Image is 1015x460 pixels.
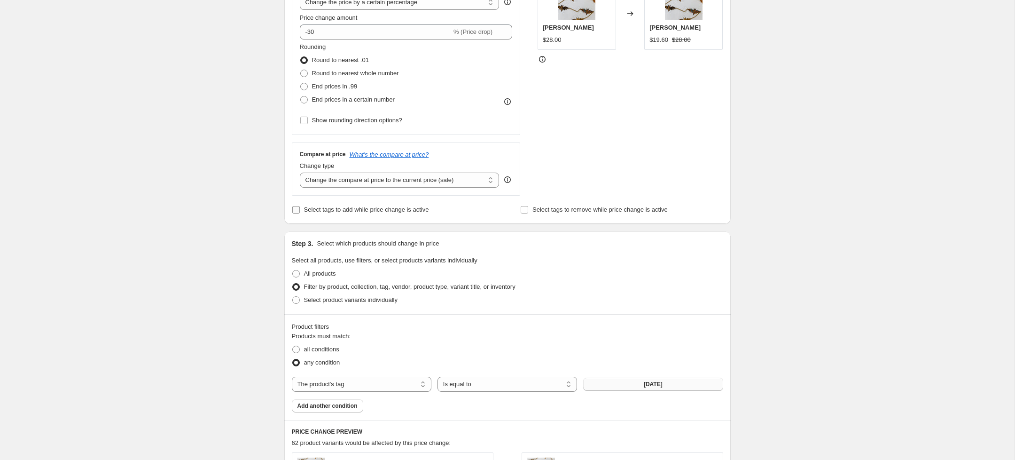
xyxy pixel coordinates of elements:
[453,28,492,35] span: % (Price drop)
[317,239,439,248] p: Select which products should change in price
[304,283,515,290] span: Filter by product, collection, tag, vendor, product type, variant title, or inventory
[292,239,313,248] h2: Step 3.
[649,35,668,45] div: $19.60
[300,162,335,169] span: Change type
[297,402,358,410] span: Add another condition
[304,359,340,366] span: any condition
[312,83,358,90] span: End prices in .99
[304,296,398,303] span: Select product variants individually
[312,70,399,77] span: Round to nearest whole number
[292,428,723,436] h6: PRICE CHANGE PREVIEW
[300,24,452,40] input: -15
[292,257,477,264] span: Select all products, use filters, or select products variants individually
[543,35,562,45] div: $28.00
[300,43,326,50] span: Rounding
[292,322,723,332] div: Product filters
[644,381,663,388] span: [DATE]
[312,96,395,103] span: End prices in a certain number
[300,14,358,21] span: Price change amount
[649,24,701,31] span: [PERSON_NAME]
[300,151,346,158] h3: Compare at price
[304,206,429,213] span: Select tags to add while price change is active
[292,399,363,412] button: Add another condition
[292,439,451,446] span: 62 product variants would be affected by this price change:
[350,151,429,158] button: What's the compare at price?
[304,270,336,277] span: All products
[292,333,351,340] span: Products must match:
[503,175,512,184] div: help
[583,378,723,391] button: [DATE]
[543,24,594,31] span: [PERSON_NAME]
[304,346,339,353] span: all conditions
[532,206,668,213] span: Select tags to remove while price change is active
[312,117,402,124] span: Show rounding direction options?
[312,56,369,63] span: Round to nearest .01
[672,35,691,45] strike: $28.00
